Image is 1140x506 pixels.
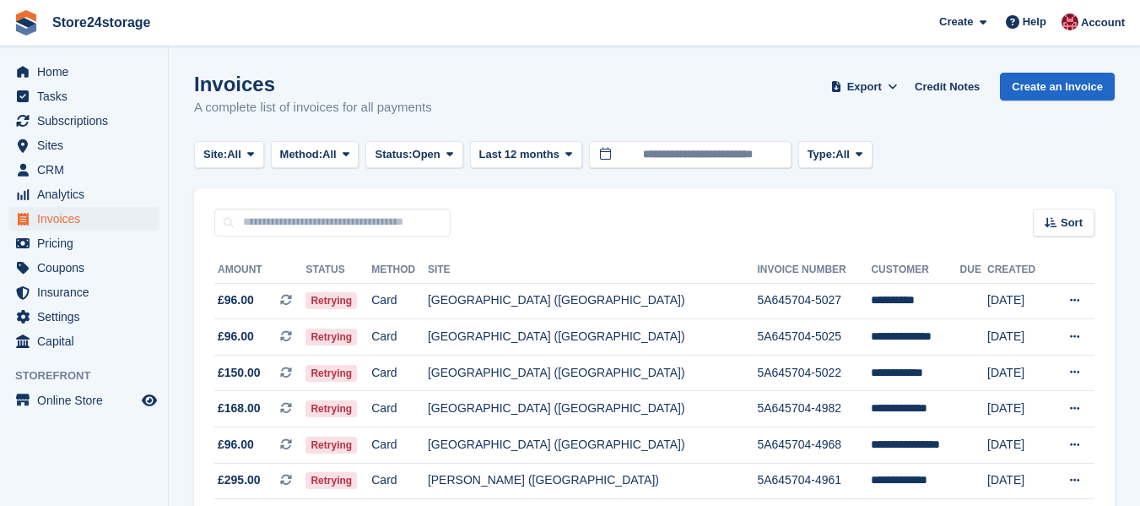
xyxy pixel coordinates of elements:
span: All [322,146,337,163]
span: Help [1023,14,1046,30]
td: [DATE] [987,463,1049,499]
td: [DATE] [987,319,1049,356]
td: 5A645704-4968 [757,427,871,464]
th: Customer [871,257,959,284]
span: Sites [37,133,138,157]
a: menu [8,182,159,206]
span: Open [413,146,440,163]
th: Invoice Number [757,257,871,284]
th: Status [305,257,371,284]
span: Export [847,79,882,95]
span: Storefront [15,367,168,384]
td: [GEOGRAPHIC_DATA] ([GEOGRAPHIC_DATA]) [428,283,758,319]
a: Store24storage [46,8,158,36]
td: Card [371,355,428,391]
a: menu [8,158,159,182]
a: Preview store [139,390,159,411]
td: Card [371,463,428,499]
th: Created [987,257,1049,284]
span: £168.00 [218,400,261,417]
button: Type: All [798,141,873,169]
td: [DATE] [987,355,1049,391]
span: Type: [808,146,836,163]
span: £96.00 [218,291,254,309]
a: menu [8,305,159,329]
span: Retrying [305,292,357,309]
a: menu [8,280,159,304]
span: Home [37,60,138,84]
button: Last 12 months [470,141,582,169]
span: Create [939,14,973,30]
p: A complete list of invoices for all payments [194,98,432,117]
a: menu [8,109,159,133]
td: [GEOGRAPHIC_DATA] ([GEOGRAPHIC_DATA]) [428,427,758,464]
td: [DATE] [987,427,1049,464]
span: Invoices [37,207,138,231]
td: Card [371,391,428,427]
a: menu [8,60,159,84]
td: 5A645704-5022 [757,355,871,391]
span: Tasks [37,84,138,108]
td: [GEOGRAPHIC_DATA] ([GEOGRAPHIC_DATA]) [428,319,758,356]
a: menu [8,256,159,280]
td: [GEOGRAPHIC_DATA] ([GEOGRAPHIC_DATA]) [428,355,758,391]
th: Due [960,257,987,284]
td: [GEOGRAPHIC_DATA] ([GEOGRAPHIC_DATA]) [428,391,758,427]
span: Online Store [37,389,138,412]
a: menu [8,389,159,412]
h1: Invoices [194,73,432,95]
span: All [227,146,241,163]
a: menu [8,329,159,353]
th: Method [371,257,428,284]
td: [DATE] [987,391,1049,427]
button: Export [827,73,901,101]
a: menu [8,231,159,255]
span: Subscriptions [37,109,138,133]
span: £150.00 [218,364,261,382]
a: menu [8,207,159,231]
img: stora-icon-8386f47178a22dfd0bd8f6a31ec36ba5ce8667c1dd55bd0f319d3a0aa187defe.svg [14,10,39,35]
td: Card [371,427,428,464]
img: Mandy Huges [1062,14,1078,30]
span: Analytics [37,182,138,206]
span: Insurance [37,280,138,304]
span: Retrying [305,329,357,345]
span: Settings [37,305,138,329]
td: 5A645704-5027 [757,283,871,319]
span: Last 12 months [479,146,559,163]
a: menu [8,84,159,108]
span: Method: [280,146,323,163]
span: Retrying [305,365,357,382]
span: £96.00 [218,328,254,345]
a: Create an Invoice [1000,73,1115,101]
span: Status: [375,146,412,163]
button: Method: All [271,141,359,169]
span: Sort [1061,215,1083,231]
th: Site [428,257,758,284]
span: £295.00 [218,471,261,489]
td: [DATE] [987,283,1049,319]
span: CRM [37,158,138,182]
td: [PERSON_NAME] ([GEOGRAPHIC_DATA]) [428,463,758,499]
span: Retrying [305,472,357,489]
button: Status: Open [365,141,462,169]
td: Card [371,319,428,356]
span: Pricing [37,231,138,255]
th: Amount [214,257,305,284]
span: Retrying [305,400,357,417]
a: Credit Notes [908,73,986,101]
td: 5A645704-5025 [757,319,871,356]
span: Capital [37,329,138,353]
span: £96.00 [218,436,254,454]
button: Site: All [194,141,264,169]
span: Site: [203,146,227,163]
span: Account [1081,14,1125,31]
td: 5A645704-4961 [757,463,871,499]
a: menu [8,133,159,157]
span: All [835,146,850,163]
td: Card [371,283,428,319]
td: 5A645704-4982 [757,391,871,427]
span: Coupons [37,256,138,280]
span: Retrying [305,437,357,454]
